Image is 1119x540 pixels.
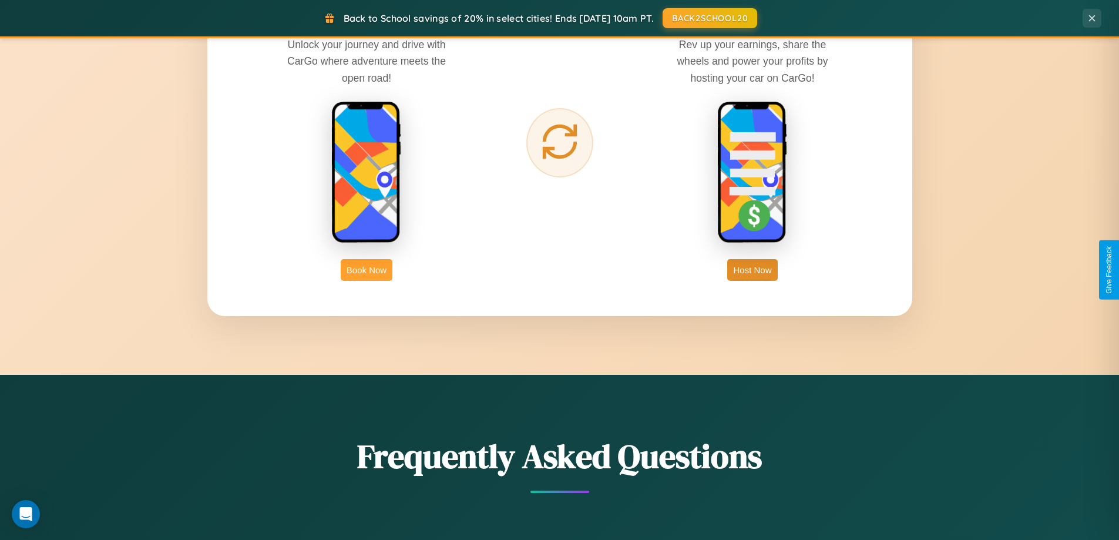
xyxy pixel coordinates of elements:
h2: Frequently Asked Questions [207,434,912,479]
button: BACK2SCHOOL20 [663,8,757,28]
span: Back to School savings of 20% in select cities! Ends [DATE] 10am PT. [344,12,654,24]
button: Host Now [727,259,777,281]
p: Unlock your journey and drive with CarGo where adventure meets the open road! [278,36,455,86]
button: Book Now [341,259,392,281]
div: Open Intercom Messenger [12,500,40,528]
div: Give Feedback [1105,246,1113,294]
img: host phone [717,101,788,244]
img: rent phone [331,101,402,244]
p: Rev up your earnings, share the wheels and power your profits by hosting your car on CarGo! [664,36,841,86]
